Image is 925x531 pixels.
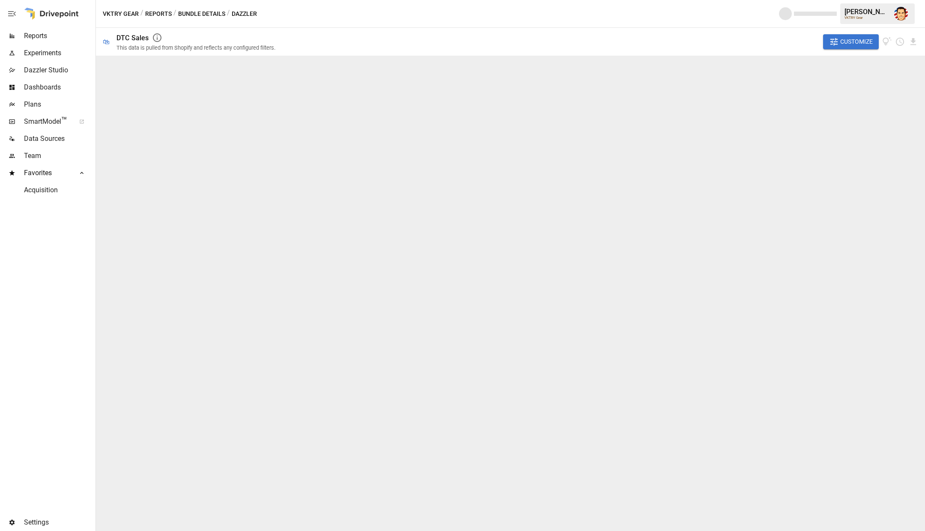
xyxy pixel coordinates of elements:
span: SmartModel [24,116,70,127]
button: Customize [823,34,879,50]
div: DTC Sales [116,34,149,42]
div: VKTRY Gear [844,16,889,20]
span: Favorites [24,168,70,178]
div: 🛍 [103,38,110,46]
button: Bundle Details [178,9,225,19]
span: Plans [24,99,94,110]
span: Settings [24,517,94,528]
span: Reports [24,31,94,41]
button: VKTRY Gear [103,9,139,19]
span: Team [24,151,94,161]
div: / [227,9,230,19]
div: / [173,9,176,19]
button: Reports [145,9,172,19]
div: / [140,9,143,19]
div: This data is pulled from Shopify and reflects any configured filters. [116,45,275,51]
button: Schedule report [895,37,905,47]
button: View documentation [882,34,892,50]
div: [PERSON_NAME] [844,8,889,16]
span: Dazzler Studio [24,65,94,75]
span: Experiments [24,48,94,58]
span: Dashboards [24,82,94,92]
span: Acquisition [24,185,94,195]
button: Austin Gardner-Smith [889,2,913,26]
span: ™ [61,115,67,126]
button: Download report [908,37,918,47]
img: Austin Gardner-Smith [894,7,908,21]
span: Data Sources [24,134,94,144]
span: Customize [840,36,873,47]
